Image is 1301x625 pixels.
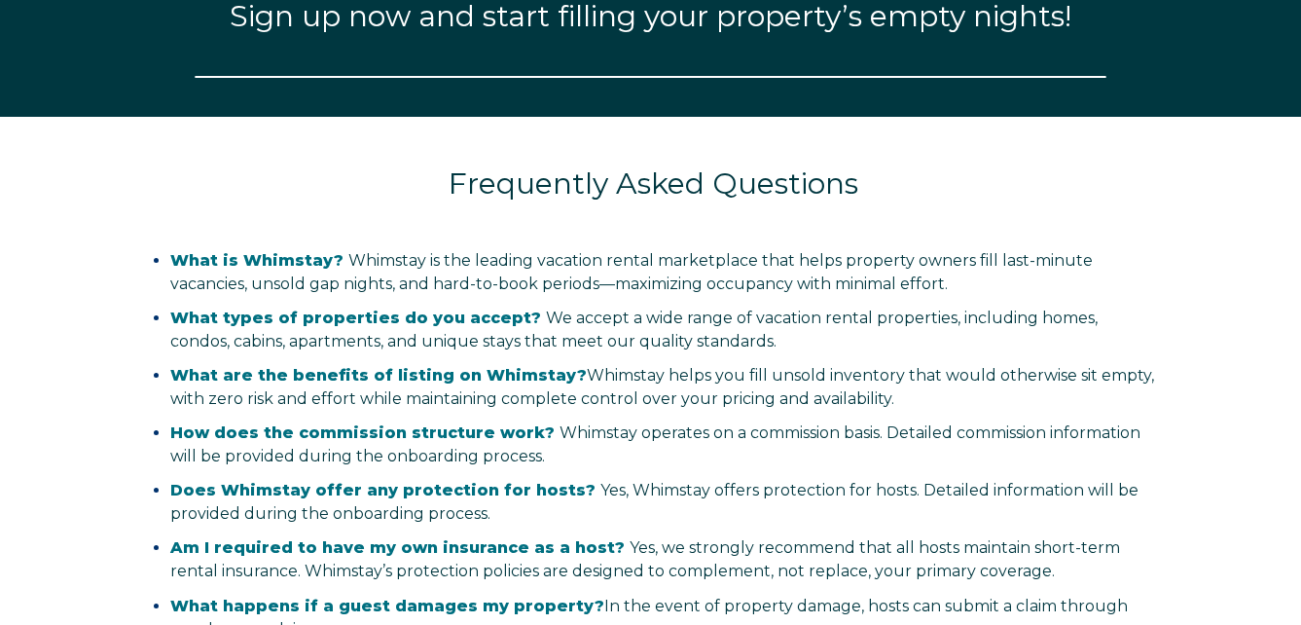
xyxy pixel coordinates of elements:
span: Frequently Asked Questions [449,165,858,202]
span: Yes, Whimstay offers protection for hosts. Detailed information will be provided during the onboa... [170,481,1138,523]
span: Whimstay operates on a commission basis. Detailed commission information will be provided during ... [170,423,1140,465]
span: How does the commission structure work? [170,423,555,442]
span: What types of properties do you accept? [170,309,541,327]
span: What is Whimstay? [170,251,343,270]
span: We accept a wide range of vacation rental properties, including homes, condos, cabins, apartments... [170,309,1098,350]
span: Whimstay helps you fill unsold inventory that would otherwise sit empty, with zero risk and effor... [170,366,1154,408]
span: Does Whimstay offer any protection for hosts? [170,481,596,499]
span: Yes, we strongly recommend that all hosts maintain short-term rental insurance. Whimstay’s protec... [170,538,1120,580]
strong: What are the benefits of listing on Whimstay? [170,366,587,385]
strong: What happens if a guest damages my property? [170,597,604,615]
span: Whimstay is the leading vacation rental marketplace that helps property owners fill last-minute v... [170,251,1093,293]
span: Am I required to have my own insurance as a host? [170,538,625,557]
